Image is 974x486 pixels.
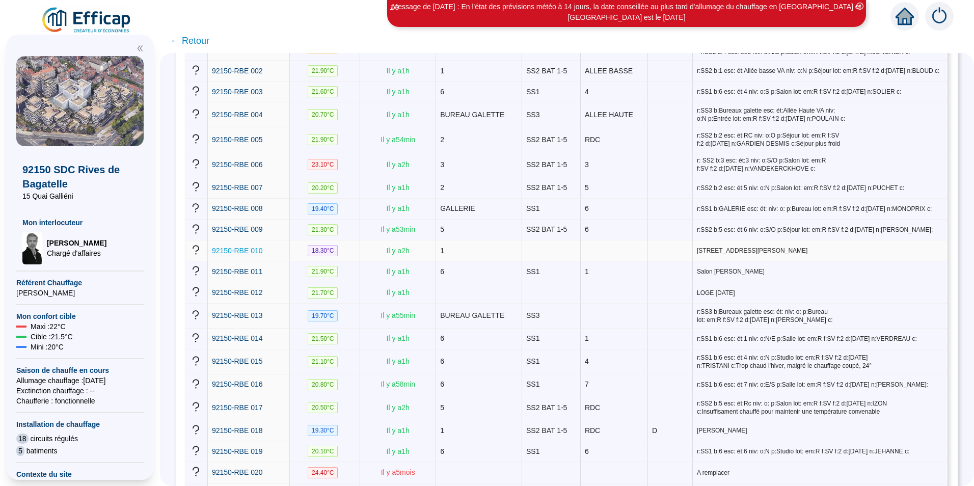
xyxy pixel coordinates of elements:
[381,136,415,144] span: Il y a 54 min
[308,425,338,436] span: 19.30 °C
[191,245,201,255] span: question
[697,335,943,343] span: r:SS1 b:6 esc: ét:1 niv: o:N/E p:Salle lot: em:R f:SV f:2 d:[DATE] n:VERDREAU c:
[308,224,338,235] span: 21.30 °C
[191,265,201,276] span: question
[212,87,263,97] a: 92150-RBE 003
[16,386,144,396] span: Exctinction chauffage : --
[697,447,943,455] span: r:SS1 b:6 esc: ét:6 niv: o:N p:Studio lot: em:R f:SV f:2 d:[DATE] n:JEHANNE c:
[526,334,539,342] span: SS1
[212,446,263,457] a: 92150-RBE 019
[697,426,943,435] span: [PERSON_NAME]
[697,88,943,96] span: r:SS1 b:6 esc: ét:4 niv: o:S p:Salon lot: em:R f:SV f:2 d:[DATE] n:SOLIER c:
[212,334,263,342] span: 92150-RBE 014
[387,247,410,255] span: Il y a 2 h
[697,67,943,75] span: r:SS2 b:1 esc: ét:Allée basse VA niv: o:N p:Séjour lot: em:R f:SV f:2 d:[DATE] n:BLOUD c:
[526,225,567,233] span: SS2 BAT 1-5
[697,205,943,213] span: r:SS1 b:GALERIE esc: ét: niv: o: p:Bureau lot: em:R f:SV f:2 d:[DATE] n:MONOPRIX c:
[526,204,539,212] span: SS1
[697,106,943,123] span: r:SS3 b:Bureaux galette esc: ét:Allée Haute VA niv: o:N p:Entrée lot: em:R f:SV f:2 d:[DATE] n:PO...
[697,131,943,148] span: r:SS2 b:2 esc: ét:RC niv: o:O p:Séjour lot: em:R f:SV f:2 d:[DATE] n:GARDIEN DESMIS c:Séjour plus...
[440,380,444,388] span: 6
[212,333,263,344] a: 92150-RBE 014
[526,183,567,192] span: SS2 BAT 1-5
[526,111,539,119] span: SS3
[16,375,144,386] span: Allumage chauffage : [DATE]
[212,204,263,212] span: 92150-RBE 008
[308,446,338,457] span: 20.10 °C
[387,204,410,212] span: Il y a 1 h
[440,111,504,119] span: BUREAU GALETTE
[212,111,263,119] span: 92150-RBE 004
[308,159,338,170] span: 23.10 °C
[212,403,263,412] span: 92150-RBE 017
[16,469,144,479] span: Contexte du site
[212,88,263,96] span: 92150-RBE 003
[16,419,144,429] span: Installation de chauffage
[896,7,914,25] span: home
[381,225,415,233] span: Il y a 53 min
[585,88,589,96] span: 4
[191,286,201,297] span: question
[526,311,539,319] span: SS3
[212,160,263,169] span: 92150-RBE 006
[697,354,943,370] span: r:SS1 b:6 esc: ét:4 niv: o:N p:Studio lot: em:R f:SV f:2 d:[DATE] n:TRISTANI c:Trop chaud l'hiver...
[212,310,263,321] a: 92150-RBE 013
[387,67,410,75] span: Il y a 1 h
[585,160,589,169] span: 3
[440,160,444,169] span: 3
[31,321,66,332] span: Maxi : 22 °C
[652,426,657,435] span: D
[308,109,338,120] span: 20.70 °C
[526,67,567,75] span: SS2 BAT 1-5
[31,434,78,444] span: circuits régulés
[16,288,144,298] span: [PERSON_NAME]
[308,287,338,299] span: 21.70 °C
[387,426,410,435] span: Il y a 1 h
[308,333,338,344] span: 21.50 °C
[308,467,338,478] span: 24.40 °C
[585,136,600,144] span: RDC
[697,399,943,416] span: r:SS2 b:5 esc: ét:Rc niv: o: p:Salon lot: em:R f:SV f:2 d:[DATE] n:IZON c:Insuffisament chauffé p...
[212,267,263,276] span: 92150-RBE 011
[212,136,263,144] span: 92150-RBE 005
[308,379,338,390] span: 20.80 °C
[697,267,943,276] span: Salon [PERSON_NAME]
[387,357,410,365] span: Il y a 1 h
[212,66,263,76] a: 92150-RBE 002
[585,183,589,192] span: 5
[526,426,567,435] span: SS2 BAT 1-5
[308,266,338,277] span: 21.90 °C
[526,403,567,412] span: SS2 BAT 1-5
[191,224,201,234] span: question
[212,182,263,193] a: 92150-RBE 007
[440,447,444,455] span: 6
[308,86,338,97] span: 21.60 °C
[585,67,633,75] span: ALLEE BASSE
[585,357,589,365] span: 4
[191,181,201,192] span: question
[191,356,201,366] span: question
[26,446,58,456] span: batiments
[212,311,263,319] span: 92150-RBE 013
[925,2,954,31] img: alerts
[381,380,415,388] span: Il y a 58 min
[191,466,201,477] span: question
[697,289,943,297] span: LOGE [DATE]
[16,311,144,321] span: Mon confort cible
[697,469,943,477] span: A remplacer
[387,267,410,276] span: Il y a 1 h
[585,225,589,233] span: 6
[191,379,201,389] span: question
[697,184,943,192] span: r:SS2 b:2 esc: ét:5 niv: o:N p:Salon lot: em:R f:SV f:2 d:[DATE] n:PUCHET c:
[308,182,338,194] span: 20.20 °C
[387,111,410,119] span: Il y a 1 h
[387,334,410,342] span: Il y a 1 h
[191,203,201,213] span: question
[387,447,410,455] span: Il y a 1 h
[390,4,399,11] i: 1 / 3
[22,232,43,264] img: Chargé d'affaires
[191,65,201,75] span: question
[585,334,589,342] span: 1
[526,447,539,455] span: SS1
[585,426,600,435] span: RDC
